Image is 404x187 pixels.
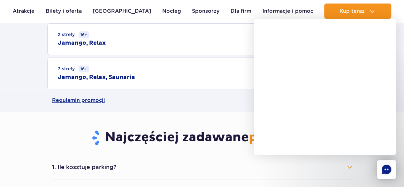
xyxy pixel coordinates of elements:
[79,31,89,38] small: 16+
[249,129,299,145] span: pytania
[13,4,34,19] a: Atrakcje
[58,66,89,72] small: 3 strefy
[52,89,352,112] a: Regulamin promocji
[52,129,352,146] h3: Najczęściej zadawane
[262,4,313,19] a: Informacje i pomoc
[324,4,391,19] button: Kup teraz
[58,74,135,81] h2: Jamango, Relax, Saunaria
[162,4,181,19] a: Nocleg
[46,4,82,19] a: Bilety i oferta
[254,19,396,155] iframe: chatbot
[339,8,364,14] span: Kup teraz
[52,160,352,174] button: 1. Ile kosztuje parking?
[79,66,89,72] small: 16+
[93,4,151,19] a: [GEOGRAPHIC_DATA]
[192,4,219,19] a: Sponsorzy
[377,160,396,179] div: Chat
[58,31,89,38] small: 2 strefy
[231,4,251,19] a: Dla firm
[58,39,106,47] h2: Jamango, Relax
